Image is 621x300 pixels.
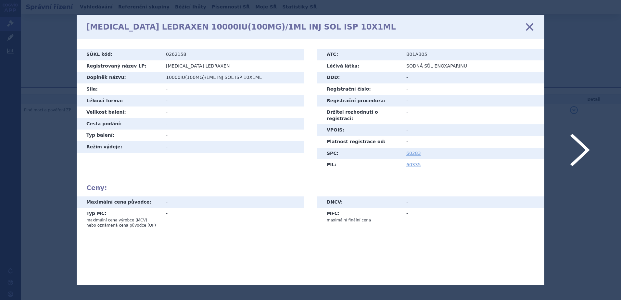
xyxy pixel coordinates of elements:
td: - [161,95,304,107]
h2: Ceny: [86,184,535,192]
th: Cesta podání: [77,118,161,130]
td: - [161,118,304,130]
th: Režim výdeje: [77,141,161,153]
th: Registrovaný název LP: [77,60,161,72]
th: Registrační procedura: [317,95,401,107]
th: Maximální cena původce: [77,196,161,208]
th: Typ MC: [77,208,161,231]
th: Držitel rozhodnutí o registraci: [317,106,401,124]
td: - [161,130,304,141]
p: maximální finální cena [327,218,397,223]
th: Typ balení: [77,130,161,141]
th: SÚKL kód: [77,49,161,60]
th: VPOIS: [317,124,401,136]
a: 60283 [406,151,421,156]
td: SODNÁ SŮL ENOXAPARINU [401,60,544,72]
div: - [166,199,299,206]
th: PIL: [317,159,401,171]
td: - [161,208,304,231]
td: - [401,196,544,208]
td: 10000IU(100MG)/1ML INJ SOL ISP 10X1ML [161,72,304,83]
th: MFC: [317,208,401,225]
td: - [401,72,544,83]
td: - [401,136,544,148]
td: - [161,106,304,118]
th: DNCV: [317,196,401,208]
th: DDD: [317,72,401,83]
p: maximální cena výrobce (MCV) nebo oznámená cena původce (OP) [86,218,156,228]
a: zavřít [525,22,535,32]
th: Platnost registrace od: [317,136,401,148]
th: SPC: [317,148,401,159]
td: - [401,83,544,95]
td: - [401,95,544,107]
th: Doplněk názvu: [77,72,161,83]
td: - [161,83,304,95]
th: Léková forma: [77,95,161,107]
td: - [401,106,544,124]
td: - [161,141,304,153]
th: Síla: [77,83,161,95]
td: B01AB05 [401,49,544,60]
td: - [401,208,544,225]
td: [MEDICAL_DATA] LEDRAXEN [161,60,304,72]
h1: [MEDICAL_DATA] LEDRAXEN 10000IU(100MG)/1ML INJ SOL ISP 10X1ML [86,22,396,32]
th: ATC: [317,49,401,60]
td: - [401,124,544,136]
th: Léčivá látka: [317,60,401,72]
th: Registrační číslo: [317,83,401,95]
a: 60335 [406,162,421,167]
th: Velikost balení: [77,106,161,118]
td: 0262158 [161,49,304,60]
